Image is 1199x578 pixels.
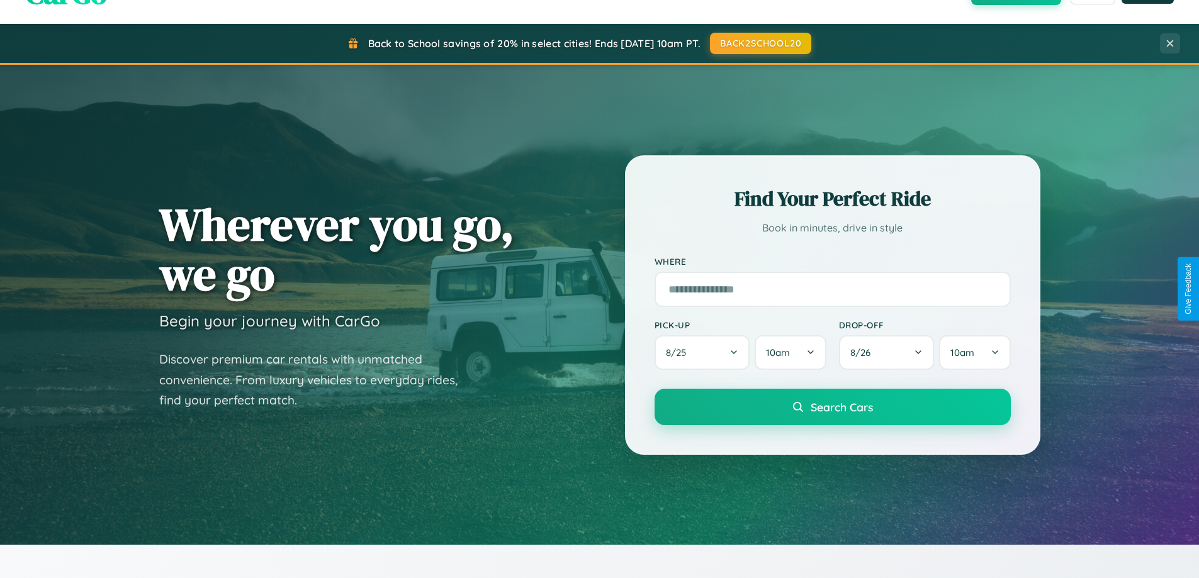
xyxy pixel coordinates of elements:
p: Book in minutes, drive in style [655,219,1011,237]
span: 8 / 25 [666,347,692,358]
p: Discover premium car rentals with unmatched convenience. From luxury vehicles to everyday rides, ... [159,349,474,411]
span: 8 / 26 [850,347,877,358]
button: 10am [755,335,826,370]
span: 10am [766,347,790,358]
span: Search Cars [811,400,873,414]
h2: Find Your Perfect Ride [655,185,1011,213]
h1: Wherever you go, we go [159,199,514,299]
button: BACK2SCHOOL20 [710,33,811,54]
span: 10am [950,347,974,358]
button: 10am [939,335,1010,370]
span: Back to School savings of 20% in select cities! Ends [DATE] 10am PT. [368,37,701,50]
div: Give Feedback [1184,264,1193,314]
button: 8/26 [839,335,935,370]
button: 8/25 [655,335,750,370]
h3: Begin your journey with CarGo [159,311,380,330]
label: Drop-off [839,320,1011,330]
label: Pick-up [655,320,826,330]
button: Search Cars [655,389,1011,425]
label: Where [655,256,1011,267]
